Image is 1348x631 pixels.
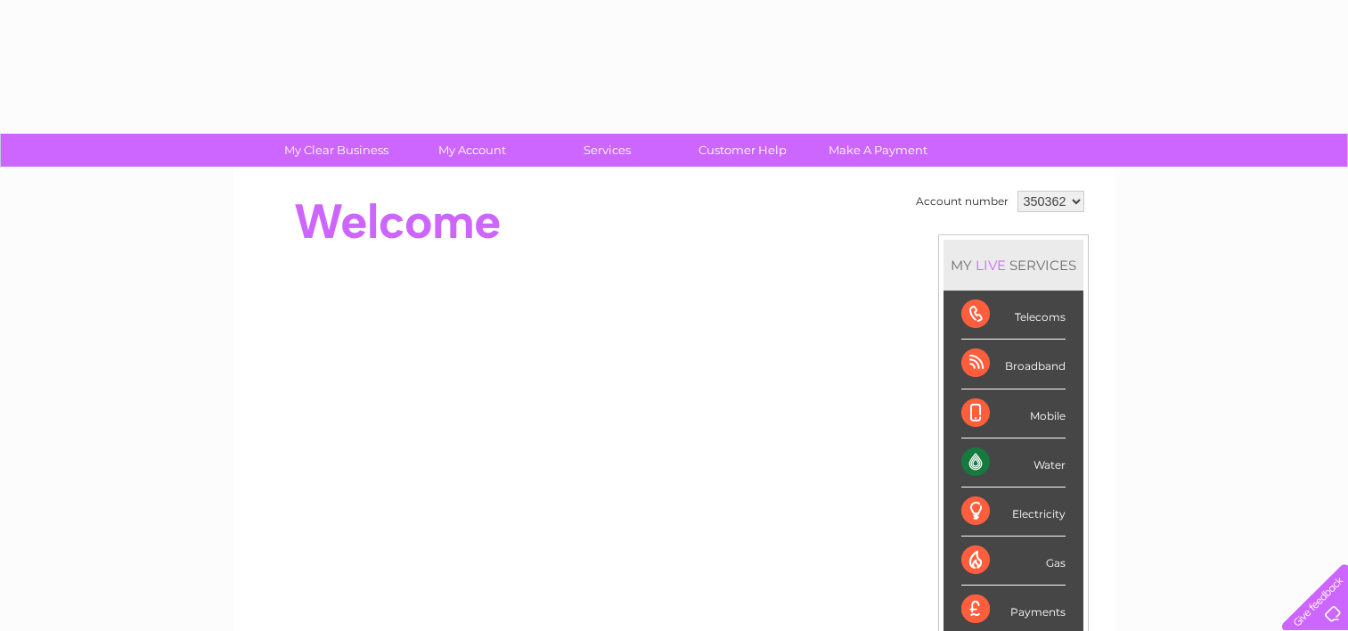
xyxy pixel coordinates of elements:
[961,291,1066,340] div: Telecoms
[669,134,816,167] a: Customer Help
[534,134,681,167] a: Services
[263,134,410,167] a: My Clear Business
[961,340,1066,389] div: Broadband
[398,134,545,167] a: My Account
[961,438,1066,488] div: Water
[805,134,952,167] a: Make A Payment
[961,537,1066,586] div: Gas
[961,389,1066,438] div: Mobile
[944,240,1083,291] div: MY SERVICES
[911,186,1013,217] td: Account number
[972,257,1009,274] div: LIVE
[961,488,1066,537] div: Electricity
